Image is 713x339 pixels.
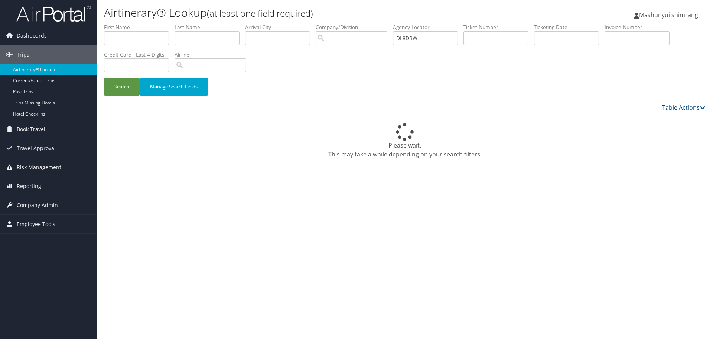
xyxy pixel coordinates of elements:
small: (at least one field required) [207,7,313,19]
label: Agency Locator [393,23,463,31]
span: Reporting [17,177,41,196]
span: Company Admin [17,196,58,214]
span: Mashunyui shimrang [639,11,698,19]
h1: Airtinerary® Lookup [104,5,505,20]
span: Book Travel [17,120,45,139]
label: Invoice Number [605,23,675,31]
a: Table Actions [662,103,706,112]
label: Credit Card - Last 4 Digits [104,51,175,58]
span: Travel Approval [17,139,56,158]
button: Search [104,78,140,96]
span: Risk Management [17,158,61,177]
label: Arrival City [245,23,316,31]
label: Ticket Number [463,23,534,31]
span: Trips [17,45,29,64]
label: Ticketing Date [534,23,605,31]
span: Dashboards [17,26,47,45]
span: Employee Tools [17,215,55,233]
button: Manage Search Fields [140,78,208,96]
label: First Name [104,23,175,31]
label: Company/Division [316,23,393,31]
label: Airline [175,51,252,58]
div: Please wait. This may take a while depending on your search filters. [104,123,706,159]
a: Mashunyui shimrang [634,4,706,26]
label: Last Name [175,23,245,31]
img: airportal-logo.png [16,5,91,22]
